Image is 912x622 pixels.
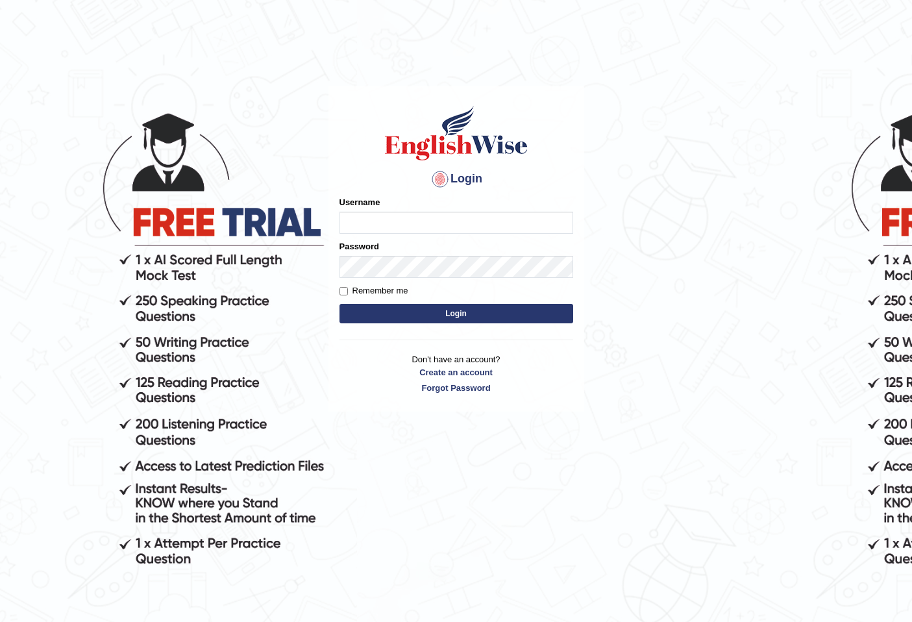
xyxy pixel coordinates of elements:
p: Don't have an account? [339,353,573,393]
label: Remember me [339,284,408,297]
a: Forgot Password [339,382,573,394]
a: Create an account [339,366,573,379]
label: Password [339,240,379,253]
h4: Login [339,169,573,190]
button: Login [339,304,573,323]
img: Logo of English Wise sign in for intelligent practice with AI [382,104,530,162]
label: Username [339,196,380,208]
input: Remember me [339,287,348,295]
